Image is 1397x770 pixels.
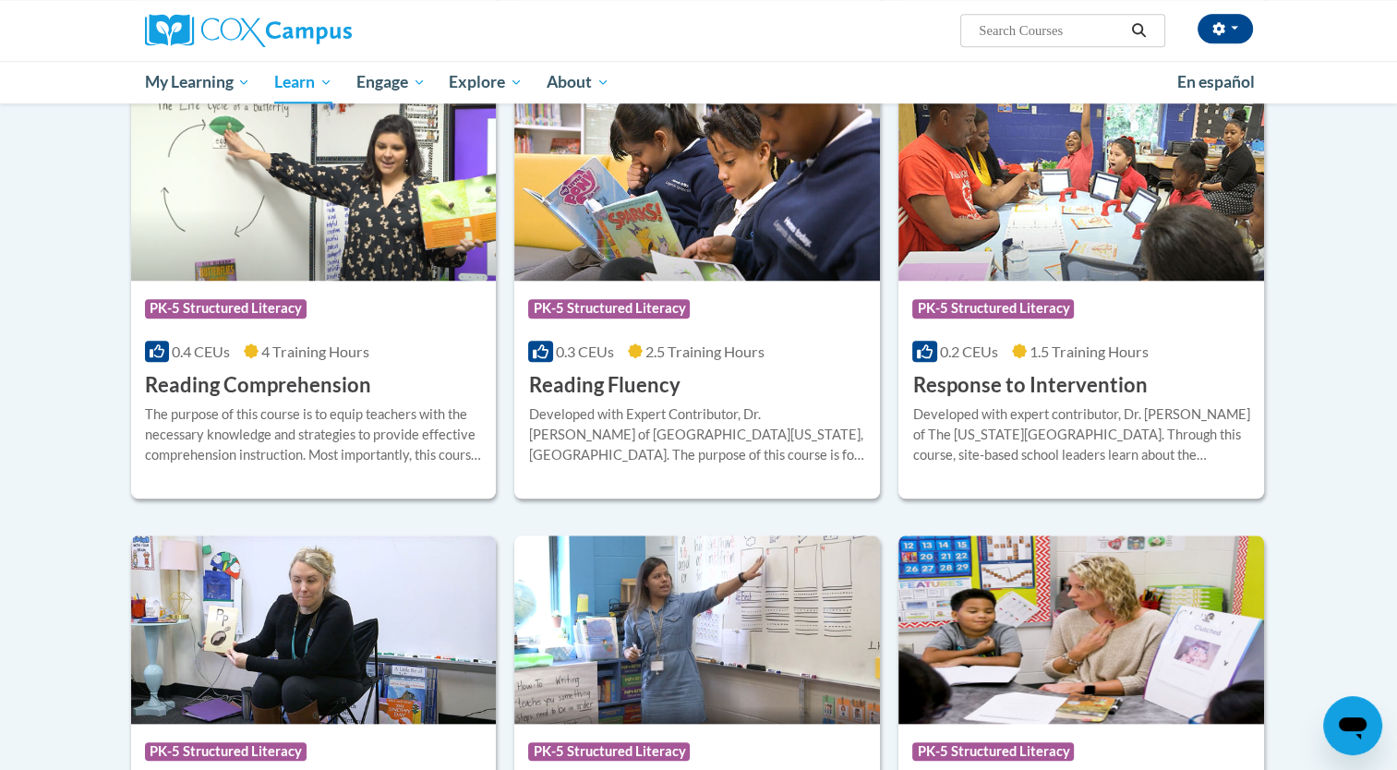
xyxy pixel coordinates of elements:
button: Account Settings [1198,14,1253,43]
h3: Reading Fluency [528,371,680,400]
a: Explore [437,61,535,103]
a: Cox Campus [145,14,496,47]
span: 1.5 Training Hours [1030,343,1149,360]
span: My Learning [144,71,250,93]
h3: Response to Intervention [912,371,1147,400]
h3: Reading Comprehension [145,371,371,400]
a: About [535,61,621,103]
button: Search [1125,19,1152,42]
img: Cox Campus [145,14,352,47]
span: Explore [449,71,523,93]
span: Engage [356,71,426,93]
iframe: Button to launch messaging window [1323,696,1382,755]
div: The purpose of this course is to equip teachers with the necessary knowledge and strategies to pr... [145,404,483,465]
span: PK-5 Structured Literacy [528,742,690,761]
div: Developed with expert contributor, Dr. [PERSON_NAME] of The [US_STATE][GEOGRAPHIC_DATA]. Through ... [912,404,1250,465]
img: Course Logo [131,92,497,281]
span: 0.4 CEUs [172,343,230,360]
span: En español [1177,72,1255,91]
span: Learn [274,71,332,93]
img: Course Logo [898,92,1264,281]
span: PK-5 Structured Literacy [145,299,307,318]
span: 2.5 Training Hours [645,343,765,360]
img: Course Logo [131,535,497,724]
span: 0.2 CEUs [940,343,998,360]
input: Search Courses [977,19,1125,42]
img: Course Logo [514,535,880,724]
span: PK-5 Structured Literacy [145,742,307,761]
span: PK-5 Structured Literacy [528,299,690,318]
a: Course LogoPK-5 Structured Literacy0.2 CEUs1.5 Training Hours Response to InterventionDeveloped w... [898,92,1264,499]
a: My Learning [133,61,263,103]
span: 0.3 CEUs [556,343,614,360]
span: PK-5 Structured Literacy [912,742,1074,761]
img: Course Logo [898,535,1264,724]
a: En español [1165,63,1267,102]
div: Main menu [117,61,1281,103]
a: Course LogoPK-5 Structured Literacy0.3 CEUs2.5 Training Hours Reading FluencyDeveloped with Exper... [514,92,880,499]
a: Learn [262,61,344,103]
img: Course Logo [514,92,880,281]
div: Developed with Expert Contributor, Dr. [PERSON_NAME] of [GEOGRAPHIC_DATA][US_STATE], [GEOGRAPHIC_... [528,404,866,465]
span: About [547,71,609,93]
a: Engage [344,61,438,103]
span: PK-5 Structured Literacy [912,299,1074,318]
a: Course LogoPK-5 Structured Literacy0.4 CEUs4 Training Hours Reading ComprehensionThe purpose of t... [131,92,497,499]
span: 4 Training Hours [261,343,369,360]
